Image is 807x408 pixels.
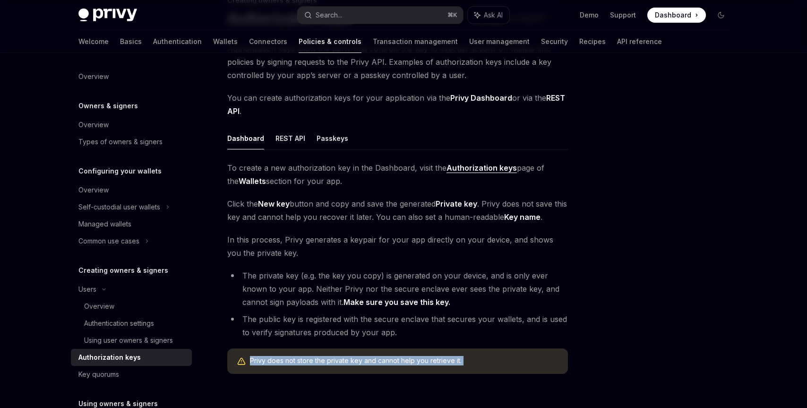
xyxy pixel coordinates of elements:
span: Privy does not store the private key and cannot help you retrieve it. [250,356,558,365]
div: Overview [78,71,109,82]
a: Overview [71,116,192,133]
span: ⌘ K [447,11,457,19]
div: Types of owners & signers [78,136,163,148]
a: Overview [71,182,192,199]
a: Welcome [78,30,109,53]
a: Policies & controls [299,30,361,53]
a: API reference [617,30,662,53]
svg: Warning [237,357,246,366]
a: Key quorums [71,366,192,383]
button: Search...⌘K [298,7,463,24]
span: Dashboard [655,10,691,20]
strong: Private key [436,199,477,208]
a: Authentication [153,30,202,53]
a: Transaction management [373,30,458,53]
div: Common use cases [78,235,139,247]
div: Users [78,284,96,295]
button: REST API [275,127,305,149]
a: Basics [120,30,142,53]
button: Dashboard [227,127,264,149]
button: Ask AI [468,7,509,24]
a: Demo [580,10,599,20]
a: Wallets [213,30,238,53]
a: Authorization keys [71,349,192,366]
span: Ask AI [484,10,503,20]
div: Authorization keys [78,352,141,363]
a: Recipes [579,30,606,53]
a: Managed wallets [71,216,192,233]
button: Passkeys [317,127,348,149]
div: Authentication settings [84,318,154,329]
h5: Configuring your wallets [78,165,162,177]
img: dark logo [78,9,137,22]
a: Security [541,30,568,53]
strong: Privy Dashboard [450,93,512,103]
h5: Creating owners & signers [78,265,168,276]
strong: Authorization keys [446,163,517,173]
a: Support [610,10,636,20]
span: Click the button and copy and save the generated . Privy does not save this key and cannot help y... [227,197,568,224]
div: Self-custodial user wallets [78,201,160,213]
a: Overview [71,68,192,85]
h5: Owners & signers [78,100,138,112]
div: Search... [316,9,342,21]
a: Connectors [249,30,287,53]
a: Overview [71,298,192,315]
span: You can create authorization keys for your application via the or via the . [227,91,568,118]
div: Overview [78,119,109,130]
a: Using user owners & signers [71,332,192,349]
strong: Key name [504,212,541,222]
span: In this process, Privy generates a keypair for your app directly on your device, and shows you th... [227,233,568,260]
div: Using user owners & signers [84,335,173,346]
a: User management [469,30,530,53]
span: Authorization keys allow the party that controls the key to execute actions on wallets and polici... [227,42,568,82]
div: Overview [84,301,114,312]
a: Types of owners & signers [71,133,192,150]
a: Authentication settings [71,315,192,332]
strong: Wallets [239,176,266,186]
a: Dashboard [647,8,706,23]
li: The public key is registered with the secure enclave that secures your wallets, and is used to ve... [227,313,568,339]
span: To create a new authorization key in the Dashboard, visit the page of the section for your app. [227,161,568,188]
strong: New key [258,199,290,208]
div: Key quorums [78,369,119,380]
li: The private key (e.g. the key you copy) is generated on your device, and is only ever known to yo... [227,269,568,309]
div: Managed wallets [78,218,131,230]
button: Toggle dark mode [713,8,729,23]
a: Authorization keys [446,163,517,173]
strong: Make sure you save this key. [343,297,450,307]
div: Overview [78,184,109,196]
